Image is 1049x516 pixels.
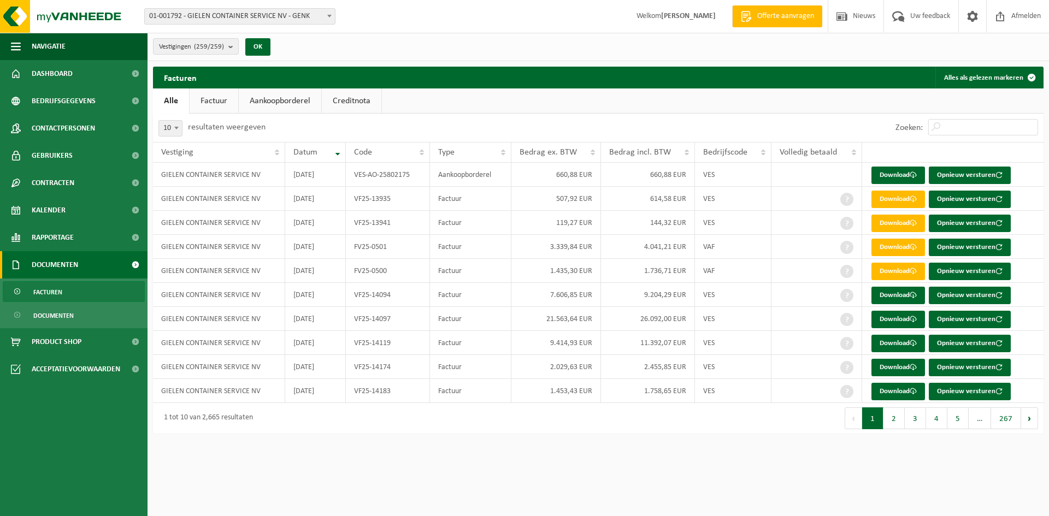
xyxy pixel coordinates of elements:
span: Vestigingen [159,39,224,55]
td: VES [695,355,771,379]
td: [DATE] [285,235,345,259]
td: Factuur [430,259,511,283]
td: VF25-13941 [346,211,430,235]
td: [DATE] [285,355,345,379]
span: 01-001792 - GIELEN CONTAINER SERVICE NV - GENK [145,9,335,24]
td: 2.029,63 EUR [511,355,601,379]
td: 507,92 EUR [511,187,601,211]
td: [DATE] [285,379,345,403]
td: 1.435,30 EUR [511,259,601,283]
span: Documenten [32,251,78,278]
td: Factuur [430,187,511,211]
td: VES [695,379,771,403]
button: Alles als gelezen markeren [935,67,1042,88]
label: resultaten weergeven [188,123,266,132]
button: 3 [905,407,926,429]
td: Factuur [430,355,511,379]
td: [DATE] [285,259,345,283]
td: VES [695,187,771,211]
label: Zoeken: [895,123,923,132]
button: Opnieuw versturen [929,335,1011,352]
a: Download [871,263,925,280]
span: 01-001792 - GIELEN CONTAINER SERVICE NV - GENK [144,8,335,25]
a: Download [871,215,925,232]
a: Download [871,359,925,376]
td: GIELEN CONTAINER SERVICE NV [153,307,285,331]
td: GIELEN CONTAINER SERVICE NV [153,259,285,283]
td: VES [695,307,771,331]
td: 9.414,93 EUR [511,331,601,355]
td: GIELEN CONTAINER SERVICE NV [153,283,285,307]
button: Opnieuw versturen [929,215,1011,232]
td: 3.339,84 EUR [511,235,601,259]
td: FV25-0500 [346,259,430,283]
span: Volledig betaald [780,148,837,157]
td: VAF [695,235,771,259]
td: [DATE] [285,211,345,235]
span: … [969,407,991,429]
button: Opnieuw versturen [929,191,1011,208]
td: 11.392,07 EUR [601,331,696,355]
button: Opnieuw versturen [929,383,1011,400]
div: 1 tot 10 van 2,665 resultaten [158,408,253,428]
span: Bedrag ex. BTW [520,148,577,157]
span: Vestiging [161,148,193,157]
button: 267 [991,407,1021,429]
td: GIELEN CONTAINER SERVICE NV [153,235,285,259]
a: Download [871,383,925,400]
td: 21.563,64 EUR [511,307,601,331]
td: 1.453,43 EUR [511,379,601,403]
a: Download [871,191,925,208]
h2: Facturen [153,67,208,88]
a: Facturen [3,281,145,302]
span: Bedrijfsgegevens [32,87,96,115]
span: Code [354,148,372,157]
span: Bedrijfscode [703,148,747,157]
a: Download [871,167,925,184]
td: FV25-0501 [346,235,430,259]
td: [DATE] [285,307,345,331]
td: 9.204,29 EUR [601,283,696,307]
span: Navigatie [32,33,66,60]
td: GIELEN CONTAINER SERVICE NV [153,211,285,235]
td: GIELEN CONTAINER SERVICE NV [153,331,285,355]
td: 660,88 EUR [511,163,601,187]
td: VF25-14174 [346,355,430,379]
td: Factuur [430,331,511,355]
span: Contracten [32,169,74,197]
span: Product Shop [32,328,81,355]
td: [DATE] [285,187,345,211]
button: Opnieuw versturen [929,263,1011,280]
td: 119,27 EUR [511,211,601,235]
a: Download [871,287,925,304]
td: 614,58 EUR [601,187,696,211]
button: 5 [947,407,969,429]
a: Documenten [3,305,145,325]
button: Next [1021,407,1038,429]
span: 10 [158,120,182,137]
td: GIELEN CONTAINER SERVICE NV [153,355,285,379]
button: 1 [862,407,883,429]
td: VES [695,283,771,307]
td: [DATE] [285,283,345,307]
button: Vestigingen(259/259) [153,38,239,55]
td: VES [695,163,771,187]
count: (259/259) [194,43,224,50]
button: 2 [883,407,905,429]
td: Factuur [430,307,511,331]
td: Factuur [430,379,511,403]
td: GIELEN CONTAINER SERVICE NV [153,379,285,403]
td: VES [695,331,771,355]
td: Factuur [430,211,511,235]
td: VF25-14183 [346,379,430,403]
td: VF25-13935 [346,187,430,211]
td: Factuur [430,235,511,259]
span: 10 [159,121,182,136]
span: Datum [293,148,317,157]
span: Gebruikers [32,142,73,169]
a: Download [871,311,925,328]
span: Kalender [32,197,66,224]
a: Factuur [190,88,238,114]
td: 1.758,65 EUR [601,379,696,403]
a: Download [871,335,925,352]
